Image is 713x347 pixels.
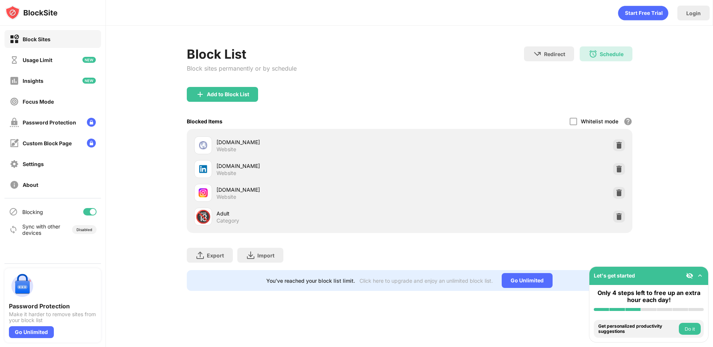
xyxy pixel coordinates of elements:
[502,273,553,288] div: Go Unlimited
[207,252,224,259] div: Export
[207,91,249,97] div: Add to Block List
[216,162,410,170] div: [DOMAIN_NAME]
[257,252,274,259] div: Import
[23,36,51,42] div: Block Sites
[679,323,701,335] button: Do it
[199,141,208,150] img: favicons
[544,51,565,57] div: Redirect
[22,223,61,236] div: Sync with other devices
[22,209,43,215] div: Blocking
[9,273,36,299] img: push-password-protection.svg
[216,186,410,194] div: [DOMAIN_NAME]
[76,227,92,232] div: Disabled
[23,119,76,126] div: Password Protection
[9,326,54,338] div: Go Unlimited
[359,278,493,284] div: Click here to upgrade and enjoy an unlimited block list.
[187,118,222,124] div: Blocked Items
[266,278,355,284] div: You’ve reached your block list limit.
[598,324,677,334] div: Get personalized productivity suggestions
[23,161,44,167] div: Settings
[23,78,43,84] div: Insights
[87,139,96,147] img: lock-menu.svg
[10,97,19,106] img: focus-off.svg
[199,165,208,173] img: favicons
[187,65,297,72] div: Block sites permanently or by schedule
[10,159,19,169] img: settings-off.svg
[9,225,18,234] img: sync-icon.svg
[23,140,72,146] div: Custom Block Page
[5,5,58,20] img: logo-blocksite.svg
[10,180,19,189] img: about-off.svg
[82,57,96,63] img: new-icon.svg
[216,146,236,153] div: Website
[195,209,211,224] div: 🔞
[23,98,54,105] div: Focus Mode
[216,210,410,217] div: Adult
[9,302,97,310] div: Password Protection
[216,170,236,176] div: Website
[686,10,701,16] div: Login
[216,217,239,224] div: Category
[216,138,410,146] div: [DOMAIN_NAME]
[696,272,704,279] img: omni-setup-toggle.svg
[600,51,624,57] div: Schedule
[581,118,618,124] div: Whitelist mode
[82,78,96,84] img: new-icon.svg
[10,139,19,148] img: customize-block-page-off.svg
[23,182,38,188] div: About
[9,311,97,323] div: Make it harder to remove sites from your block list
[10,118,19,127] img: password-protection-off.svg
[23,57,52,63] div: Usage Limit
[594,289,704,304] div: Only 4 steps left to free up an extra hour each day!
[10,35,19,44] img: block-on.svg
[594,272,635,279] div: Let's get started
[199,188,208,197] img: favicons
[87,118,96,127] img: lock-menu.svg
[216,194,236,200] div: Website
[686,272,693,279] img: eye-not-visible.svg
[9,207,18,216] img: blocking-icon.svg
[618,6,668,20] div: animation
[187,46,297,62] div: Block List
[10,55,19,65] img: time-usage-off.svg
[10,76,19,85] img: insights-off.svg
